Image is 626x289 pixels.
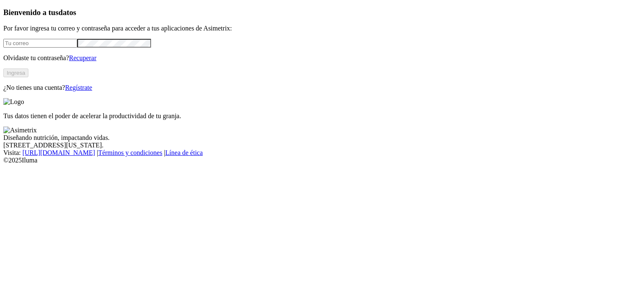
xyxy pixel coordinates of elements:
[3,134,623,142] div: Diseñando nutrición, impactando vidas.
[23,149,95,156] a: [URL][DOMAIN_NAME]
[3,54,623,62] p: Olvidaste tu contraseña?
[3,8,623,17] h3: Bienvenido a tus
[3,84,623,91] p: ¿No tienes una cuenta?
[98,149,162,156] a: Términos y condiciones
[3,68,28,77] button: Ingresa
[3,127,37,134] img: Asimetrix
[3,25,623,32] p: Por favor ingresa tu correo y contraseña para acceder a tus aplicaciones de Asimetrix:
[3,39,77,48] input: Tu correo
[58,8,76,17] span: datos
[3,98,24,106] img: Logo
[3,157,623,164] div: © 2025 Iluma
[3,149,623,157] div: Visita : | |
[165,149,203,156] a: Línea de ética
[65,84,92,91] a: Regístrate
[3,112,623,120] p: Tus datos tienen el poder de acelerar la productividad de tu granja.
[69,54,96,61] a: Recuperar
[3,142,623,149] div: [STREET_ADDRESS][US_STATE].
